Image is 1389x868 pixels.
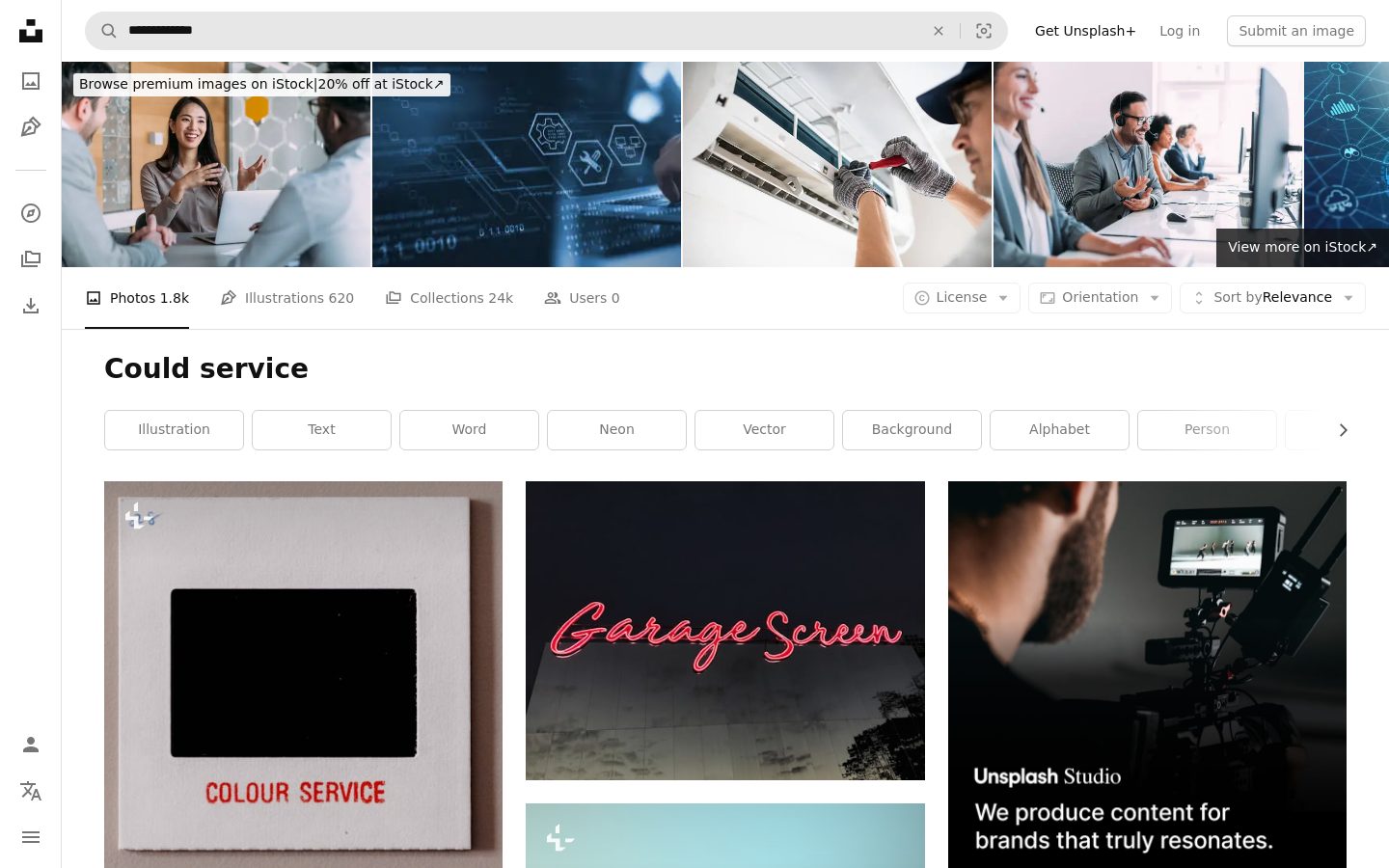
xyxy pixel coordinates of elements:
[385,267,513,329] a: Collections 24k
[1023,15,1148,46] a: Get Unsplash+
[12,725,50,764] a: Log in / Sign up
[1213,288,1332,308] span: Relevance
[104,352,1347,387] h1: Could service
[329,287,355,309] span: 620
[12,194,50,232] a: Explore
[991,411,1129,449] a: alphabet
[544,267,620,329] a: Users 0
[12,62,50,100] a: Photos
[695,411,833,449] a: vector
[526,481,924,780] img: Garage Screen LED signboard
[79,76,445,92] span: 20% off at iStock ↗
[612,287,620,309] span: 0
[1325,411,1347,449] button: scroll list to the right
[683,62,992,267] img: Technician with screwdriver repairing air conditioner at home
[1216,229,1389,267] a: View more on iStock↗
[1148,15,1212,46] a: Log in
[961,13,1007,49] button: Visual search
[937,289,988,305] span: License
[903,283,1021,313] button: License
[85,12,1008,50] form: Find visuals sitewide
[105,411,243,449] a: illustration
[79,76,317,92] span: Browse premium images on iStock |
[1228,239,1377,255] span: View more on iStock ↗
[1213,289,1262,305] span: Sort by
[12,108,50,147] a: Illustrations
[62,62,370,267] img: Group of business persons talking in the office.
[1227,15,1366,46] button: Submit an image
[62,62,462,108] a: Browse premium images on iStock|20% off at iStock↗
[488,287,513,309] span: 24k
[1138,411,1276,449] a: person
[86,13,119,49] button: Search Unsplash
[372,62,681,267] img: IT support, customer service concept. Computer engineer, technician coding on laptop computer con...
[548,411,686,449] a: neon
[12,772,50,810] button: Language
[843,411,981,449] a: background
[526,622,924,639] a: Garage Screen LED signboard
[1028,283,1172,313] button: Orientation
[220,267,354,329] a: Illustrations 620
[12,286,50,325] a: Download History
[104,671,503,689] a: A blank slide from colour service.
[12,240,50,279] a: Collections
[994,62,1302,267] img: Call center workers.
[12,12,50,54] a: Home — Unsplash
[917,13,960,49] button: Clear
[1180,283,1366,313] button: Sort byRelevance
[12,818,50,856] button: Menu
[400,411,538,449] a: word
[253,411,391,449] a: text
[1062,289,1138,305] span: Orientation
